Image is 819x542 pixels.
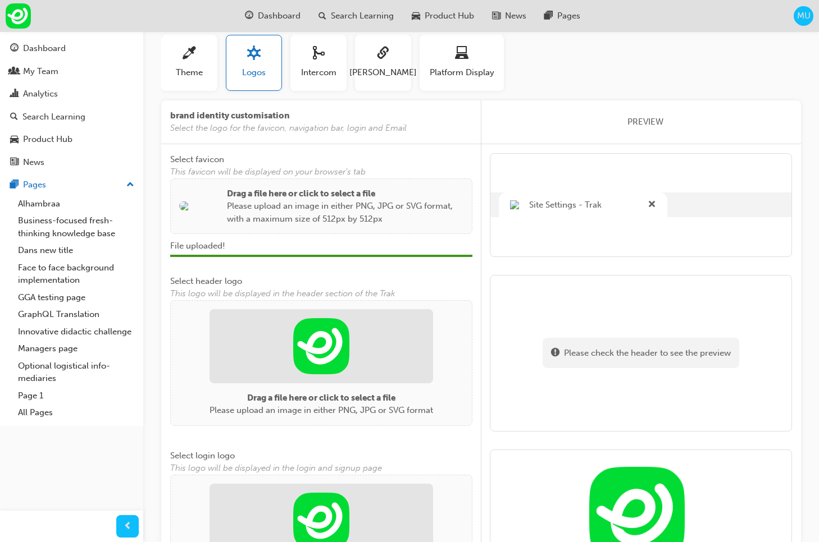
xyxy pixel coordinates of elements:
[245,9,253,23] span: guage-icon
[312,47,325,62] span: sitesettings_intercom-icon
[170,276,242,286] span: Select header logo
[170,300,472,426] div: Drag a file here or click to select a filePlease upload an image in either PNG, JPG or SVG format
[551,346,731,360] div: Please check the header to see the preview
[301,66,336,79] span: Intercom
[170,462,472,475] span: This logo will be displayed in the login and signup page
[455,47,468,62] span: laptop-icon
[4,107,139,127] a: Search Learning
[557,10,580,22] span: Pages
[170,178,472,235] div: Drag a file here or click to select a filePlease upload an image in either PNG, JPG or SVG format...
[4,84,139,104] a: Analytics
[349,66,417,79] span: [PERSON_NAME]
[4,129,139,150] a: Product Hub
[13,323,139,341] a: Innovative didactic challenge
[170,109,463,122] span: brand identity customisation
[10,89,19,99] span: chart-icon
[23,156,44,169] div: News
[210,392,433,405] p: Drag a file here or click to select a file
[170,166,472,178] span: This favicon will be displayed on your browser's tab
[210,404,433,417] p: Please upload an image in either PNG, JPG or SVG format
[13,404,139,421] a: All Pages
[23,133,72,146] div: Product Hub
[293,318,349,374] img: fa051b09-a889-41d5-be8f-67b70785defa.png
[13,212,139,242] a: Business-focused fresh-thinking knowledge base
[544,9,553,23] span: pages-icon
[161,35,217,91] button: Theme
[4,61,139,82] a: My Team
[319,9,326,23] span: search-icon
[4,152,139,173] a: News
[13,259,139,289] a: Face to face background implementation
[170,122,463,135] span: Select the logo for the favicon, navigation bar, login and Email
[505,10,526,22] span: News
[797,10,811,22] span: MU
[170,287,472,300] span: This logo will be displayed in the header section of the Trak
[310,4,403,27] a: search-iconSearch Learning
[290,35,347,91] button: Intercom
[10,112,18,122] span: search-icon
[258,10,301,22] span: Dashboard
[4,36,139,174] button: DashboardMy TeamAnalyticsSearch LearningProduct HubNews
[170,154,224,164] span: Select favicon
[355,35,411,91] button: [PERSON_NAME]
[551,346,559,360] span: exclaim-icon
[10,158,19,168] span: news-icon
[4,174,139,195] button: Pages
[13,340,139,357] a: Managers page
[425,10,474,22] span: Product Hub
[648,198,656,212] span: cross-icon
[23,88,58,100] div: Analytics
[13,357,139,387] a: Optional logistical info-mediaries
[6,3,31,29] img: Trak
[492,9,501,23] span: news-icon
[483,4,535,27] a: news-iconNews
[236,4,310,27] a: guage-iconDashboard
[23,65,58,78] div: My Team
[22,111,85,123] div: Search Learning
[529,199,602,212] span: Site Settings - Trak
[242,66,266,79] span: Logos
[183,47,196,62] span: sitesettings_theme-icon
[10,44,19,54] span: guage-icon
[535,4,589,27] a: pages-iconPages
[794,6,813,26] button: MU
[13,242,139,259] a: Dans new title
[247,47,261,62] span: sitesettings_logos-icon
[13,306,139,323] a: GraphQL Translation
[412,9,420,23] span: car-icon
[23,42,66,55] div: Dashboard
[179,201,219,210] img: 1391ade8-d4cf-4ce5-b04c-261ff4c6ed13
[10,67,19,77] span: people-icon
[13,289,139,306] a: GGA testing page
[376,47,390,62] span: sitesettings_saml-icon
[13,195,139,213] a: Alhambraa
[510,200,524,209] img: 1391ade8-d4cf-4ce5-b04c-261ff4c6ed13
[10,180,19,190] span: pages-icon
[420,35,504,91] button: Platform Display
[176,66,203,79] span: Theme
[23,178,46,191] div: Pages
[13,387,139,405] a: Page 1
[331,10,394,22] span: Search Learning
[126,178,134,192] span: up-icon
[226,35,282,91] button: Logos
[124,520,132,534] span: prev-icon
[170,451,235,461] span: Select login logo
[430,66,494,79] span: Platform Display
[403,4,483,27] a: car-iconProduct Hub
[10,135,19,145] span: car-icon
[227,187,463,200] p: Drag a file here or click to select a file
[227,200,463,225] p: Please upload an image in either PNG, JPG or SVG format, with a maximum size of 512px by 512px
[170,241,225,251] span: File uploaded!
[627,116,663,128] span: PREVIEW
[4,38,139,59] a: Dashboard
